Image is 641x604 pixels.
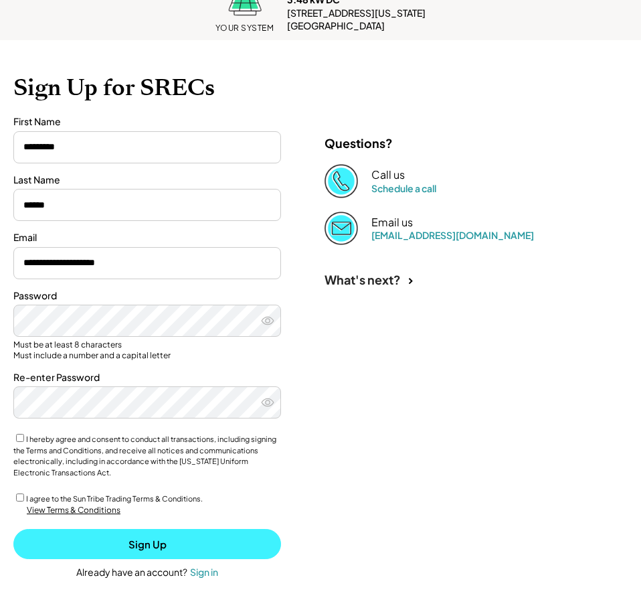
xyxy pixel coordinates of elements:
div: Last Name [13,173,281,187]
div: Already have an account? [76,566,187,579]
div: YOUR SYSTEM [215,23,274,34]
div: Must be at least 8 characters Must include a number and a capital letter [13,339,281,360]
a: Schedule a call [371,182,436,194]
div: View Terms & Conditions [27,505,120,516]
img: Email%202%403x.png [325,212,358,245]
label: I hereby agree and consent to conduct all transactions, including signing the Terms and Condition... [13,435,276,477]
div: First Name [13,115,281,129]
div: [GEOGRAPHIC_DATA] [287,19,385,33]
label: I agree to the Sun Tribe Trading Terms & Conditions. [26,494,203,503]
button: Sign Up [13,529,281,559]
h1: Sign Up for SRECs [13,74,628,102]
div: Questions? [325,135,393,151]
img: Phone%20copy%403x.png [325,164,358,198]
div: Re-enter Password [13,371,281,384]
div: Email [13,231,281,244]
div: Password [13,289,281,303]
div: Sign in [190,566,218,578]
div: [STREET_ADDRESS][US_STATE] [287,7,426,20]
div: Email us [371,216,413,230]
div: Call us [371,168,405,182]
a: [EMAIL_ADDRESS][DOMAIN_NAME] [371,229,534,241]
div: What's next? [325,272,401,287]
